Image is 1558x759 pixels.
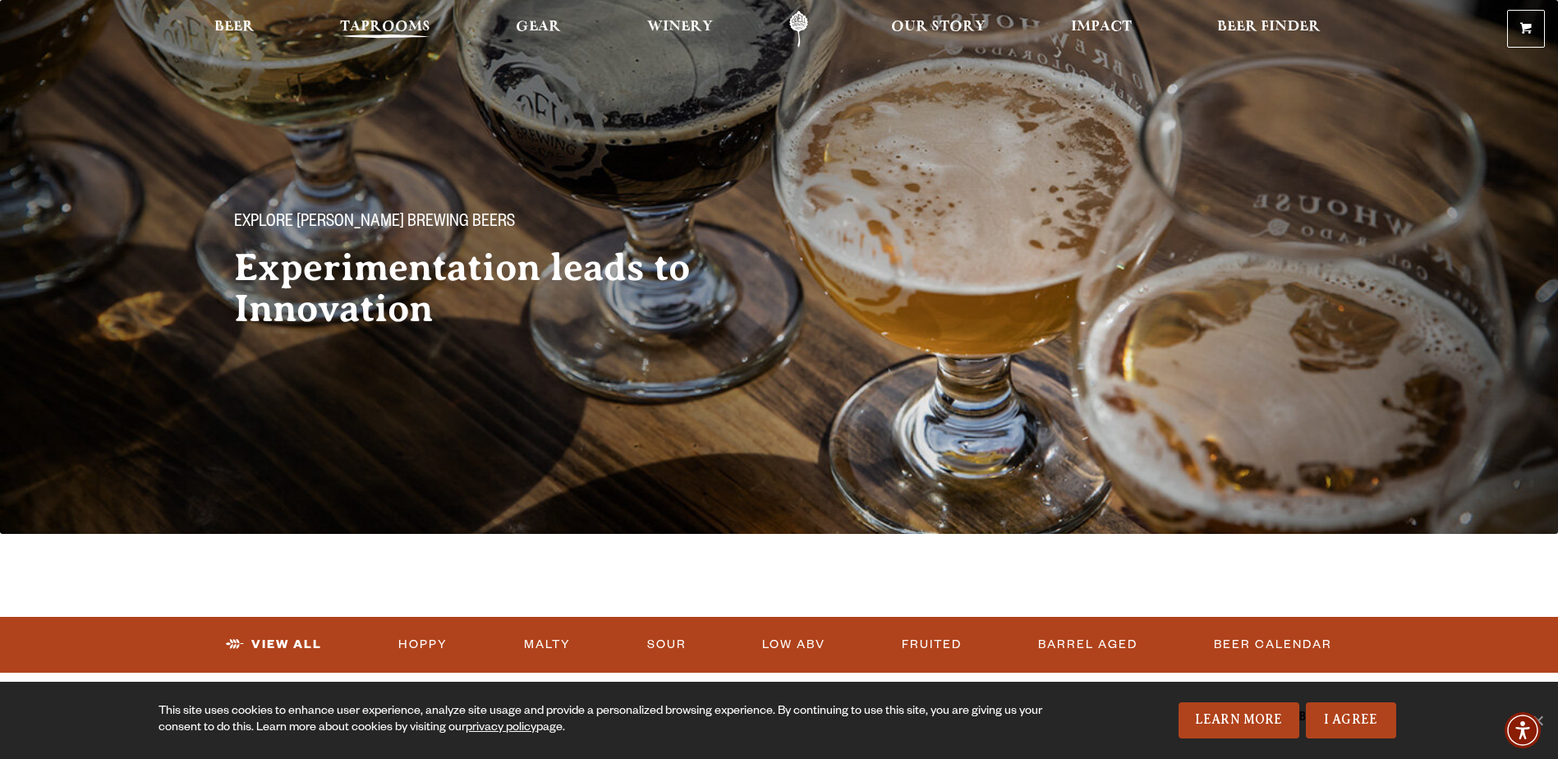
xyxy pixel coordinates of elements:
[466,722,536,735] a: privacy policy
[214,21,255,34] span: Beer
[880,11,996,48] a: Our Story
[516,21,561,34] span: Gear
[340,21,430,34] span: Taprooms
[505,11,572,48] a: Gear
[159,704,1044,737] div: This site uses cookies to enhance user experience, analyze site usage and provide a personalized ...
[647,21,713,34] span: Winery
[234,247,747,329] h2: Experimentation leads to Innovation
[768,11,830,48] a: Odell Home
[234,213,515,234] span: Explore [PERSON_NAME] Brewing Beers
[895,626,968,664] a: Fruited
[1071,21,1132,34] span: Impact
[1179,702,1299,738] a: Learn More
[1060,11,1142,48] a: Impact
[1306,702,1396,738] a: I Agree
[756,626,832,664] a: Low ABV
[392,626,454,664] a: Hoppy
[1217,21,1321,34] span: Beer Finder
[1206,11,1331,48] a: Beer Finder
[641,626,693,664] a: Sour
[517,626,577,664] a: Malty
[1207,626,1339,664] a: Beer Calendar
[637,11,724,48] a: Winery
[891,21,986,34] span: Our Story
[1032,626,1144,664] a: Barrel Aged
[1505,712,1541,748] div: Accessibility Menu
[219,626,329,664] a: View All
[329,11,441,48] a: Taprooms
[204,11,265,48] a: Beer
